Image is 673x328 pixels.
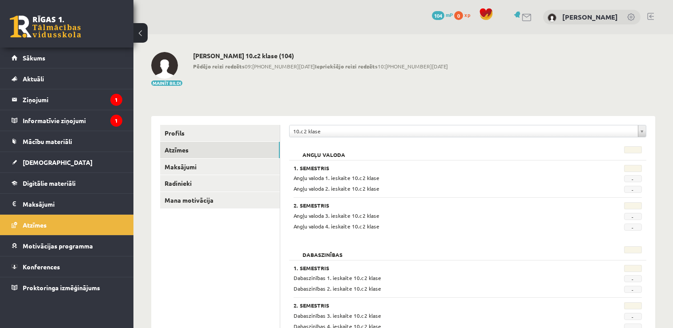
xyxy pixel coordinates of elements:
a: Proktoringa izmēģinājums [12,277,122,298]
span: Motivācijas programma [23,242,93,250]
a: 10.c2 klase [290,125,646,137]
span: Dabaszinības 1. ieskaite 10.c2 klase [294,274,381,281]
span: 0 [454,11,463,20]
img: Madara Ņikiforova [548,13,556,22]
a: Rīgas 1. Tālmācības vidusskola [10,16,81,38]
span: Proktoringa izmēģinājums [23,284,100,292]
span: Aktuāli [23,75,44,83]
span: Dabaszinības 3. ieskaite 10.c2 klase [294,312,381,319]
legend: Maksājumi [23,194,122,214]
i: 1 [110,94,122,106]
a: Mācību materiāli [12,131,122,152]
h2: [PERSON_NAME] 10.c2 klase (104) [193,52,448,60]
a: Maksājumi [12,194,122,214]
span: mP [446,11,453,18]
span: 09:[PHONE_NUMBER][DATE] 10:[PHONE_NUMBER][DATE] [193,62,448,70]
a: Konferences [12,256,122,277]
span: xp [464,11,470,18]
span: Angļu valoda 3. ieskaite 10.c2 klase [294,212,379,219]
a: Atzīmes [160,142,280,158]
a: Mana motivācija [160,192,280,208]
span: Angļu valoda 1. ieskaite 10.c2 klase [294,174,379,181]
span: Atzīmes [23,221,47,229]
a: 0 xp [454,11,475,18]
h2: Dabaszinības [294,246,351,255]
a: [DEMOGRAPHIC_DATA] [12,152,122,172]
a: Informatīvie ziņojumi1 [12,110,122,131]
span: 10.c2 klase [293,125,634,137]
a: Motivācijas programma [12,236,122,256]
span: - [624,286,642,293]
span: Digitālie materiāli [23,179,76,187]
span: Angļu valoda 2. ieskaite 10.c2 klase [294,185,379,192]
span: - [624,224,642,231]
a: Sākums [12,48,122,68]
a: Ziņojumi1 [12,89,122,110]
button: Mainīt bildi [151,80,182,86]
span: [DEMOGRAPHIC_DATA] [23,158,93,166]
h3: 2. Semestris [294,302,581,308]
a: [PERSON_NAME] [562,12,618,21]
a: Radinieki [160,175,280,192]
span: - [624,275,642,282]
legend: Ziņojumi [23,89,122,110]
img: Madara Ņikiforova [151,52,178,79]
b: Pēdējo reizi redzēts [193,63,245,70]
a: Aktuāli [12,68,122,89]
h3: 2. Semestris [294,202,581,208]
a: Atzīmes [12,215,122,235]
span: - [624,313,642,320]
span: Mācību materiāli [23,137,72,145]
h2: Angļu valoda [294,146,354,155]
a: Profils [160,125,280,141]
span: Angļu valoda 4. ieskaite 10.c2 klase [294,223,379,230]
h3: 1. Semestris [294,165,581,171]
span: - [624,213,642,220]
span: - [624,175,642,182]
span: Konferences [23,263,60,271]
a: Digitālie materiāli [12,173,122,193]
span: Sākums [23,54,45,62]
i: 1 [110,115,122,127]
legend: Informatīvie ziņojumi [23,110,122,131]
h3: 1. Semestris [294,265,581,271]
span: Dabaszinības 2. ieskaite 10.c2 klase [294,285,381,292]
b: Iepriekšējo reizi redzēts [315,63,378,70]
a: 104 mP [432,11,453,18]
span: 104 [432,11,444,20]
span: - [624,186,642,193]
a: Maksājumi [160,159,280,175]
